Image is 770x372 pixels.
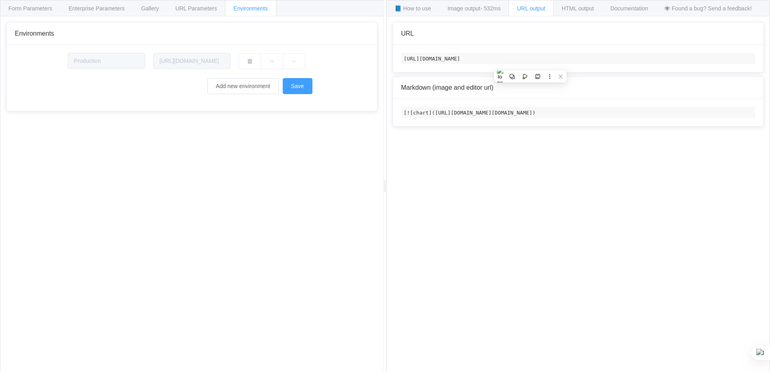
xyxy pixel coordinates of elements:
[395,5,431,12] span: 📘 How to use
[175,5,217,12] span: URL Parameters
[401,53,755,64] code: [URL][DOMAIN_NAME]
[207,78,278,94] button: Add new environment
[283,78,312,94] button: Save
[8,5,52,12] span: Form Parameters
[665,5,752,12] span: 🕷 Found a bug? Send a feedback!
[15,30,54,37] span: Environments
[401,107,755,118] code: [![chart]([URL][DOMAIN_NAME][DOMAIN_NAME])
[233,5,268,12] span: Environments
[610,5,648,12] span: Documentation
[401,84,493,91] span: Markdown (image and editor url)
[401,30,414,37] span: URL
[448,5,500,12] span: Image output
[480,5,501,12] span: - 532ms
[562,5,594,12] span: HTML output
[517,5,545,12] span: URL output
[291,83,304,89] span: Save
[69,5,125,12] span: Enterprise Parameters
[141,5,159,12] span: Gallery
